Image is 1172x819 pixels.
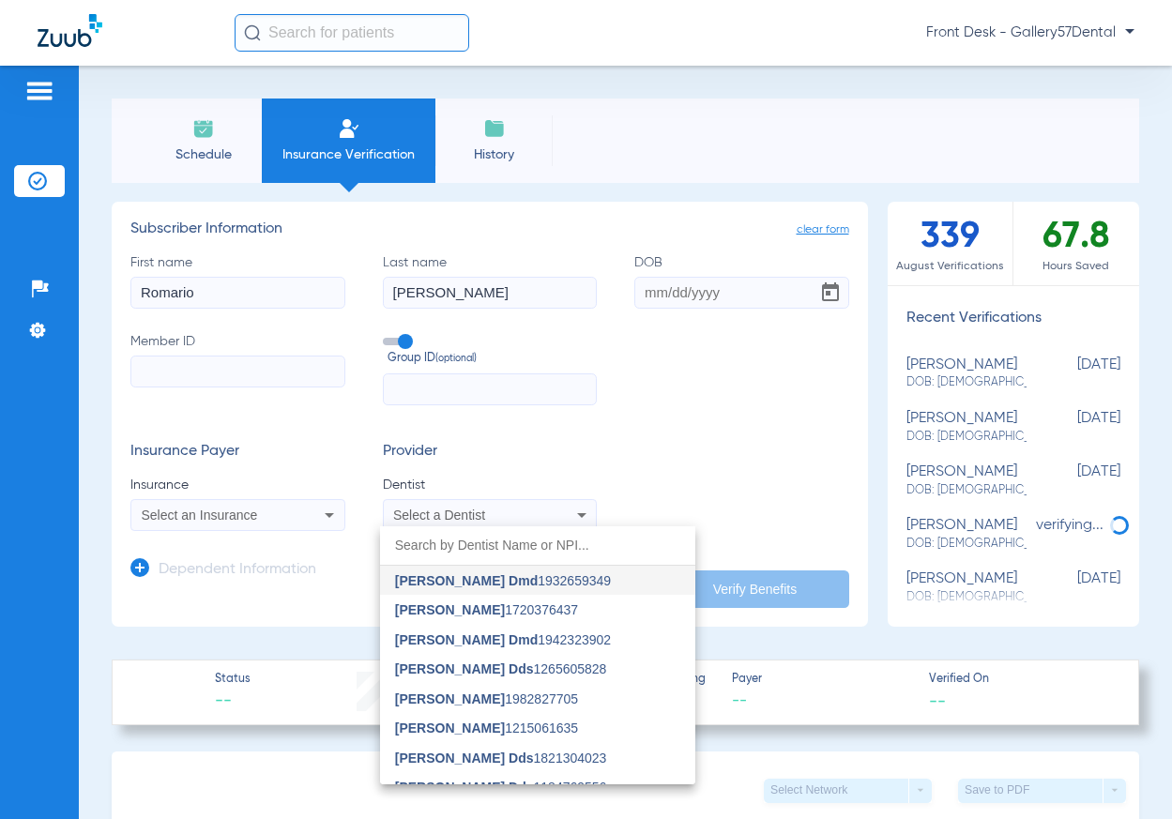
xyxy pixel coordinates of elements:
[395,661,534,676] span: [PERSON_NAME] Dds
[395,751,607,765] span: 1821304023
[380,526,695,565] input: dropdown search
[395,633,611,646] span: 1942323902
[395,692,578,705] span: 1982827705
[395,574,611,587] span: 1932659349
[395,721,578,735] span: 1215061635
[395,603,578,616] span: 1720376437
[395,602,505,617] span: [PERSON_NAME]
[395,780,534,795] span: [PERSON_NAME] Dds
[395,751,534,766] span: [PERSON_NAME] Dds
[395,573,538,588] span: [PERSON_NAME] Dmd
[395,691,505,706] span: [PERSON_NAME]
[395,632,538,647] span: [PERSON_NAME] Dmd
[395,662,607,675] span: 1265605828
[1078,729,1172,819] iframe: Chat Widget
[395,720,505,736] span: [PERSON_NAME]
[395,781,607,794] span: 1184769556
